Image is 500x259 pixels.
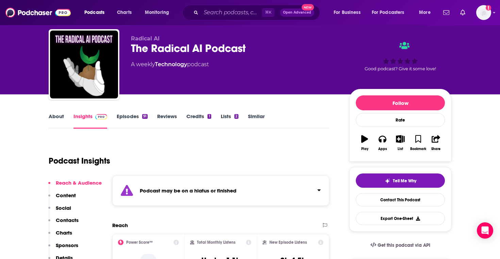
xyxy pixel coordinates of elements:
[117,113,148,129] a: Episodes91
[334,8,361,17] span: For Business
[356,173,445,188] button: tell me why sparkleTell Me Why
[84,8,104,17] span: Podcasts
[361,147,368,151] div: Play
[378,147,387,151] div: Apps
[56,205,71,211] p: Social
[373,131,391,155] button: Apps
[280,8,314,17] button: Open AdvancedNew
[56,242,78,248] p: Sponsors
[56,217,79,223] p: Contacts
[419,8,431,17] span: More
[56,229,72,236] p: Charts
[221,113,238,129] a: Lists2
[49,113,64,129] a: About
[457,7,468,18] a: Show notifications dropdown
[142,114,148,119] div: 91
[398,147,403,151] div: List
[48,192,76,205] button: Content
[248,113,265,129] a: Similar
[393,178,416,184] span: Tell Me Why
[477,222,493,239] div: Open Intercom Messenger
[140,7,178,18] button: open menu
[48,205,71,217] button: Social
[356,113,445,127] div: Rate
[48,180,102,192] button: Reach & Audience
[269,240,307,245] h2: New Episode Listens
[189,5,327,20] div: Search podcasts, credits, & more...
[48,242,78,255] button: Sponsors
[50,31,118,98] img: The Radical AI Podcast
[80,7,113,18] button: open menu
[56,192,76,199] p: Content
[186,113,211,129] a: Credits1
[476,5,491,20] img: User Profile
[440,7,452,18] a: Show notifications dropdown
[391,131,409,155] button: List
[476,5,491,20] button: Show profile menu
[155,61,187,68] a: Technology
[486,5,491,11] svg: Add a profile image
[48,229,72,242] button: Charts
[329,7,369,18] button: open menu
[409,131,427,155] button: Bookmark
[365,237,436,254] a: Get this podcast via API
[5,6,71,19] img: Podchaser - Follow, Share and Rate Podcasts
[73,113,107,129] a: InsightsPodchaser Pro
[262,8,274,17] span: ⌘ K
[112,175,329,206] section: Click to expand status details
[131,60,209,69] div: A weekly podcast
[356,212,445,225] button: Export One-Sheet
[112,222,128,228] h2: Reach
[131,35,160,42] span: Radical AI
[349,35,451,77] div: Good podcast? Give it some love!
[145,8,169,17] span: Monitoring
[356,95,445,110] button: Follow
[117,8,132,17] span: Charts
[414,7,439,18] button: open menu
[48,217,79,229] button: Contacts
[367,7,414,18] button: open menu
[476,5,491,20] span: Logged in as KTMSseat4
[95,114,107,119] img: Podchaser Pro
[431,147,440,151] div: Share
[157,113,177,129] a: Reviews
[126,240,153,245] h2: Power Score™
[140,187,236,194] strong: Podcast may be on a hiatus or finished
[410,147,426,151] div: Bookmark
[427,131,445,155] button: Share
[378,242,430,248] span: Get this podcast via API
[201,7,262,18] input: Search podcasts, credits, & more...
[113,7,136,18] a: Charts
[234,114,238,119] div: 2
[356,193,445,206] a: Contact This Podcast
[207,114,211,119] div: 1
[49,156,110,166] h1: Podcast Insights
[197,240,235,245] h2: Total Monthly Listens
[302,4,314,11] span: New
[356,131,373,155] button: Play
[365,66,436,71] span: Good podcast? Give it some love!
[372,8,404,17] span: For Podcasters
[283,11,311,14] span: Open Advanced
[56,180,102,186] p: Reach & Audience
[385,178,390,184] img: tell me why sparkle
